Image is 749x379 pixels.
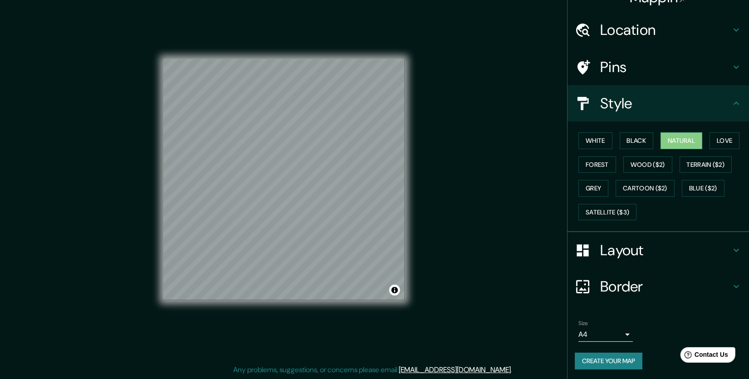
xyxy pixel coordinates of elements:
[668,344,739,369] iframe: Help widget launcher
[234,364,513,375] p: Any problems, suggestions, or concerns please email .
[163,59,405,300] canvas: Map
[661,132,702,149] button: Natural
[389,285,400,296] button: Toggle attribution
[578,180,608,197] button: Grey
[600,58,731,76] h4: Pins
[680,156,732,173] button: Terrain ($2)
[513,364,514,375] div: .
[600,94,731,112] h4: Style
[710,132,739,149] button: Love
[620,132,654,149] button: Black
[578,132,612,149] button: White
[575,353,642,369] button: Create your map
[568,49,749,85] div: Pins
[568,85,749,121] div: Style
[578,320,588,327] label: Size
[568,232,749,268] div: Layout
[568,268,749,305] div: Border
[578,204,636,221] button: Satellite ($3)
[623,156,672,173] button: Wood ($2)
[578,327,633,342] div: A4
[616,180,675,197] button: Cartoon ($2)
[600,277,731,296] h4: Border
[514,364,516,375] div: .
[682,180,725,197] button: Blue ($2)
[600,241,731,259] h4: Layout
[578,156,616,173] button: Forest
[568,12,749,48] div: Location
[399,365,511,374] a: [EMAIL_ADDRESS][DOMAIN_NAME]
[600,21,731,39] h4: Location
